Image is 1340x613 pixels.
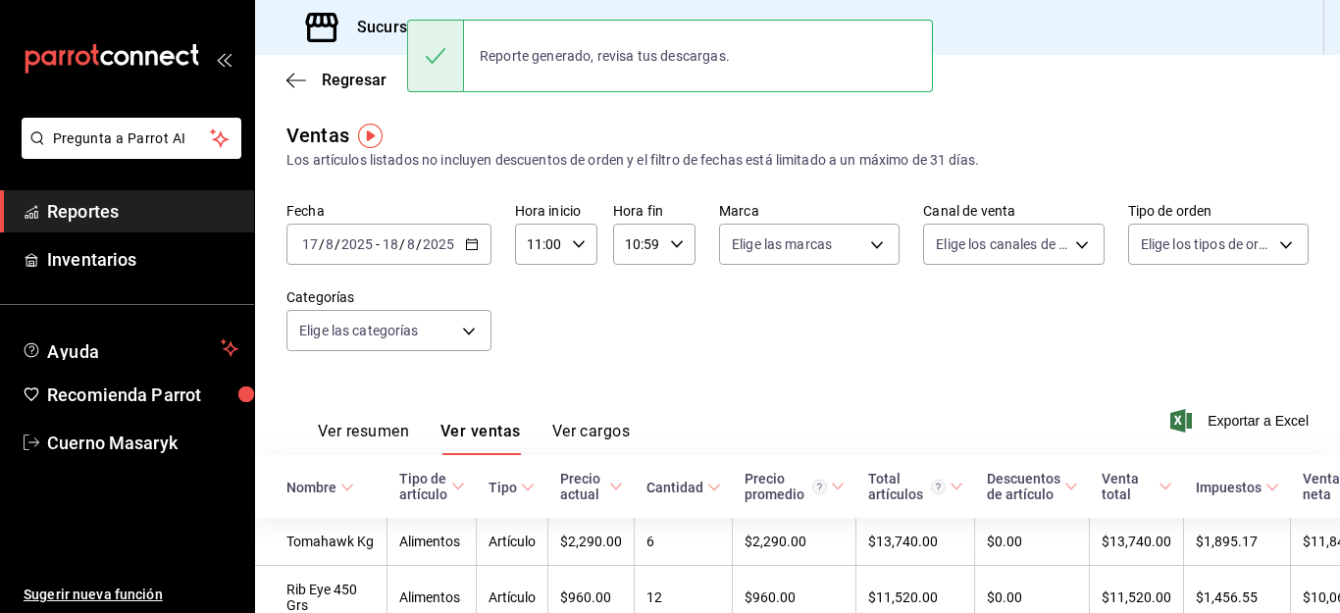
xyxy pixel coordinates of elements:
span: Venta total [1102,471,1172,502]
button: Regresar [286,71,387,89]
span: Tipo de artículo [399,471,465,502]
div: Nombre [286,480,336,495]
div: Precio actual [560,471,605,502]
a: Pregunta a Parrot AI [14,142,241,163]
button: Ver ventas [440,422,521,455]
td: $13,740.00 [1090,518,1184,566]
div: Venta total [1102,471,1155,502]
span: Sugerir nueva función [24,585,238,605]
td: $0.00 [975,518,1090,566]
span: Nombre [286,480,354,495]
label: Hora fin [613,204,696,218]
td: $1,895.17 [1184,518,1291,566]
h3: Sucursal: Cuerno (Masaryk) [341,16,557,39]
div: Impuestos [1196,480,1262,495]
div: navigation tabs [318,422,630,455]
span: Regresar [322,71,387,89]
input: -- [301,236,319,252]
svg: Precio promedio = Total artículos / cantidad [812,480,827,494]
input: -- [325,236,335,252]
span: Elige las marcas [732,234,832,254]
span: Elige los tipos de orden [1141,234,1272,254]
td: Alimentos [387,518,477,566]
td: $2,290.00 [548,518,635,566]
div: Tipo de artículo [399,471,447,502]
div: Tipo [489,480,517,495]
div: Cantidad [646,480,703,495]
button: Ver cargos [552,422,631,455]
span: / [399,236,405,252]
button: Pregunta a Parrot AI [22,118,241,159]
label: Hora inicio [515,204,597,218]
span: / [416,236,422,252]
input: ---- [340,236,374,252]
div: Descuentos de artículo [987,471,1060,502]
span: Precio promedio [745,471,845,502]
label: Tipo de orden [1128,204,1309,218]
div: Total artículos [868,471,946,502]
label: Categorías [286,290,491,304]
td: 6 [635,518,733,566]
div: Reporte generado, revisa tus descargas. [464,34,746,77]
span: Inventarios [47,246,238,273]
span: Pregunta a Parrot AI [53,128,211,149]
div: Precio promedio [745,471,827,502]
div: Ventas [286,121,349,150]
div: Los artículos listados no incluyen descuentos de orden y el filtro de fechas está limitado a un m... [286,150,1309,171]
span: Impuestos [1196,480,1279,495]
td: $2,290.00 [733,518,856,566]
span: Cantidad [646,480,721,495]
input: -- [406,236,416,252]
span: Ayuda [47,336,213,360]
label: Canal de venta [923,204,1104,218]
span: Recomienda Parrot [47,382,238,408]
span: Elige los canales de venta [936,234,1067,254]
span: Precio actual [560,471,623,502]
span: Total artículos [868,471,963,502]
label: Fecha [286,204,491,218]
img: Tooltip marker [358,124,383,148]
input: -- [382,236,399,252]
input: ---- [422,236,455,252]
button: Exportar a Excel [1174,409,1309,433]
span: Reportes [47,198,238,225]
button: Ver resumen [318,422,409,455]
label: Marca [719,204,900,218]
span: / [335,236,340,252]
span: - [376,236,380,252]
button: open_drawer_menu [216,51,232,67]
td: $13,740.00 [856,518,975,566]
span: Elige las categorías [299,321,419,340]
td: Artículo [477,518,548,566]
svg: El total artículos considera cambios de precios en los artículos así como costos adicionales por ... [931,480,946,494]
span: Tipo [489,480,535,495]
span: Descuentos de artículo [987,471,1078,502]
span: Cuerno Masaryk [47,430,238,456]
td: Tomahawk Kg [255,518,387,566]
span: / [319,236,325,252]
